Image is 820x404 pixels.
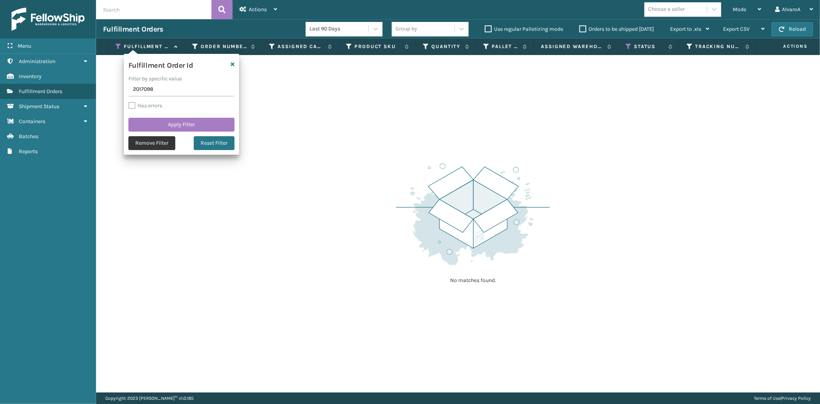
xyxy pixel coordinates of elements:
[19,148,38,155] span: Reports
[124,43,170,50] label: Fulfillment Order Id
[485,26,563,32] label: Use regular Palletizing mode
[19,103,59,110] span: Shipment Status
[723,26,750,32] span: Export CSV
[128,75,182,83] label: Filter by specific value
[309,25,369,33] div: Last 90 Days
[249,6,267,13] span: Actions
[19,73,42,80] span: Inventory
[103,25,163,34] h3: Fulfillment Orders
[19,118,45,125] span: Containers
[541,43,604,50] label: Assigned Warehouse
[648,5,685,13] div: Choose a seller
[354,43,401,50] label: Product SKU
[759,40,812,53] span: Actions
[201,43,247,50] label: Order Number
[492,43,519,50] label: Pallet Name
[105,392,194,404] p: Copyright 2023 [PERSON_NAME]™ v 1.0.185
[772,22,813,36] button: Reload
[128,102,162,109] label: Has errors
[634,43,665,50] label: Status
[18,43,31,49] span: Menu
[782,396,811,401] a: Privacy Policy
[431,43,461,50] label: Quantity
[12,8,85,31] img: logo
[579,26,654,32] label: Orders to be shipped [DATE]
[733,6,746,13] span: Mode
[128,118,235,132] button: Apply Filter
[19,58,55,65] span: Administration
[19,88,62,95] span: Fulfillment Orders
[670,26,701,32] span: Export to .xls
[396,25,417,33] div: Group by
[19,133,38,140] span: Batches
[695,43,742,50] label: Tracking Number
[194,136,235,150] button: Reset Filter
[128,58,193,70] h4: Fulfillment Order Id
[754,392,811,404] div: |
[128,136,175,150] button: Remove Filter
[278,43,324,50] label: Assigned Carrier Service
[754,396,780,401] a: Terms of Use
